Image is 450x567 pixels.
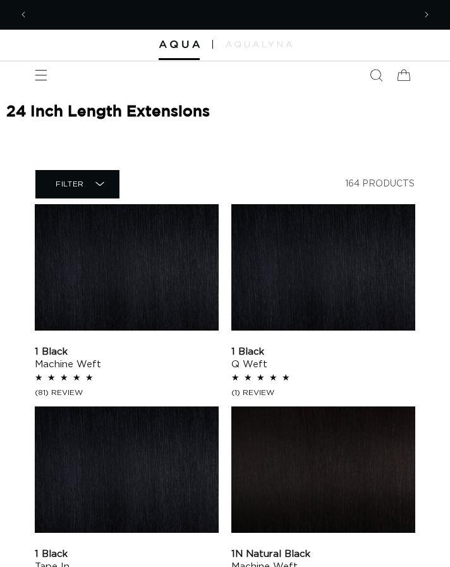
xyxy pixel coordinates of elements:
summary: Filter [35,170,119,198]
img: Aqua Hair Extensions [159,40,200,49]
span: 164 products [345,180,415,188]
a: 1 Black Machine Weft [35,346,219,371]
button: Next announcement [413,1,441,28]
button: Previous announcement [9,1,37,28]
a: 1 Black Q Weft [231,346,415,371]
summary: Search [362,61,390,89]
summary: Menu [27,61,55,89]
h2: 24 Inch Length Extensions [6,102,444,120]
span: Filter [56,180,84,188]
img: aqualyna.com [226,41,292,47]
